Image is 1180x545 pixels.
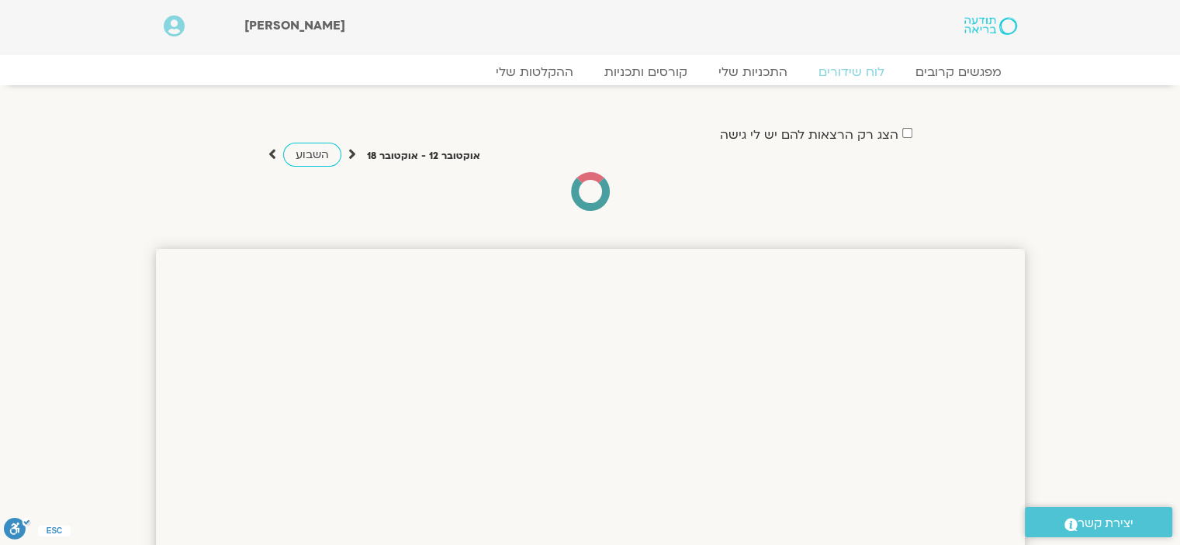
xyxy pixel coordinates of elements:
[367,148,480,164] p: אוקטובר 12 - אוקטובר 18
[589,64,703,80] a: קורסים ותכניות
[1025,507,1172,537] a: יצירת קשר
[703,64,803,80] a: התכניות שלי
[803,64,900,80] a: לוח שידורים
[244,17,345,34] span: [PERSON_NAME]
[900,64,1017,80] a: מפגשים קרובים
[283,143,341,167] a: השבוע
[480,64,589,80] a: ההקלטות שלי
[164,64,1017,80] nav: Menu
[296,147,329,162] span: השבוע
[720,128,898,142] label: הצג רק הרצאות להם יש לי גישה
[1078,513,1133,534] span: יצירת קשר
